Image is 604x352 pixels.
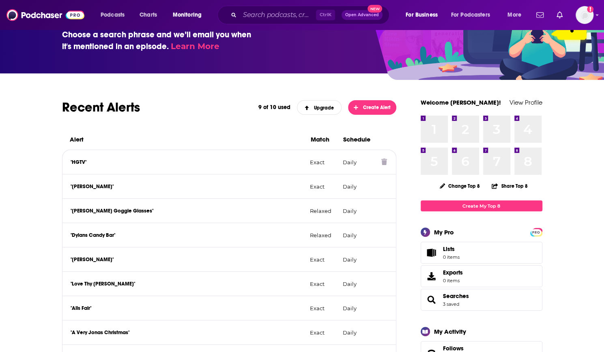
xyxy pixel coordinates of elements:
[342,232,375,238] p: Daily
[297,100,342,115] a: Upgrade
[423,270,440,282] span: Exports
[310,208,336,214] p: Relaxed
[587,6,593,13] svg: Add a profile image
[62,99,252,115] h2: Recent Alerts
[443,254,460,260] span: 0 items
[443,278,463,283] span: 0 items
[310,183,336,190] p: Exact
[71,329,304,336] p: "A Very Jonas Christmas"
[310,159,336,165] p: Exact
[368,5,382,13] span: New
[576,6,593,24] span: Logged in as LaurenKenyon
[240,9,316,21] input: Search podcasts, credits, & more...
[421,242,542,264] a: Lists
[342,10,383,20] button: Open AdvancedNew
[443,245,455,253] span: Lists
[576,6,593,24] img: User Profile
[451,9,490,21] span: For Podcasters
[443,269,463,276] span: Exports
[6,7,84,23] img: Podchaser - Follow, Share and Rate Podcasts
[345,13,379,17] span: Open Advanced
[533,8,547,22] a: Show notifications dropdown
[71,159,304,165] p: "HGTV"
[553,8,566,22] a: Show notifications dropdown
[421,265,542,287] a: Exports
[531,229,541,235] a: PRO
[342,159,375,165] p: Daily
[71,232,304,238] p: "Dylans Candy Bar"
[342,183,375,190] p: Daily
[62,29,257,52] h3: Choose a search phrase and we’ll email you when it's mentioned in an episode.
[342,329,375,336] p: Daily
[95,9,135,21] button: open menu
[443,345,518,352] a: Follows
[342,281,375,287] p: Daily
[173,9,202,21] span: Monitoring
[421,99,501,106] a: Welcome [PERSON_NAME]!
[258,104,290,111] p: 9 of 10 used
[342,256,375,263] p: Daily
[316,10,335,20] span: Ctrl K
[310,256,336,263] p: Exact
[491,178,528,194] button: Share Top 8
[310,305,336,311] p: Exact
[443,345,464,352] span: Follows
[71,256,304,263] p: "[PERSON_NAME]"
[576,6,593,24] button: Show profile menu
[507,9,521,21] span: More
[167,9,212,21] button: open menu
[71,183,304,190] p: "[PERSON_NAME]"
[342,208,375,214] p: Daily
[305,105,334,111] span: Upgrade
[310,232,336,238] p: Relaxed
[71,281,304,287] p: "Love Thy [PERSON_NAME]"
[70,135,304,143] h3: Alert
[400,9,448,21] button: open menu
[71,305,304,311] p: "Alls Fair"
[348,100,397,115] button: Create Alert
[406,9,438,21] span: For Business
[446,9,502,21] button: open menu
[134,9,162,21] a: Charts
[310,329,336,336] p: Exact
[343,135,376,143] h3: Schedule
[421,200,542,211] a: Create My Top 8
[435,181,485,191] button: Change Top 8
[310,281,336,287] p: Exact
[434,228,454,236] div: My Pro
[434,328,466,335] div: My Activity
[423,294,440,305] a: Searches
[342,305,375,311] p: Daily
[443,245,460,253] span: Lists
[140,9,157,21] span: Charts
[443,301,459,307] a: 3 saved
[171,41,219,51] a: Learn More
[71,208,304,214] p: "[PERSON_NAME] Goggle Glasses"
[354,105,391,110] span: Create Alert
[311,135,337,143] h3: Match
[502,9,531,21] button: open menu
[225,6,397,24] div: Search podcasts, credits, & more...
[101,9,125,21] span: Podcasts
[423,247,440,258] span: Lists
[421,289,542,311] span: Searches
[509,99,542,106] a: View Profile
[443,292,469,300] a: Searches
